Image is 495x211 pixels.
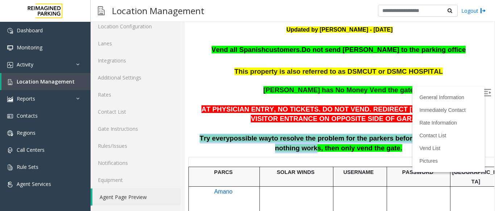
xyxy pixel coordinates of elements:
span: customers. [81,30,117,37]
img: 'icon' [7,96,13,102]
h3: Location Management [108,2,208,20]
img: Open/Close Sidebar Menu [299,73,306,80]
span: SOLAR WINDS [92,153,130,159]
a: Integrations [91,52,181,69]
span: AT PHYSICIAN ENTRY, NO TICKETS. DO NOT VEND. REDIRECT [PERSON_NAME] TO VISITOR ENTRANCE ON OPPOSI... [17,89,295,107]
a: Immediately Contact [234,91,281,97]
a: Gate Instructions [91,120,181,137]
a: Rate Information [234,104,272,110]
img: 'icon' [7,165,13,170]
span: Call Centers [17,146,45,153]
span: possible way [45,118,87,126]
span: USERNAME [158,153,189,159]
span: Amano [29,173,48,179]
span: Reports [17,95,35,102]
a: Equipment [91,171,181,188]
img: 'icon' [7,62,13,68]
img: logout [480,7,486,15]
span: [PERSON_NAME] has No Money Vend the gate [79,70,229,78]
img: 'icon' [7,28,13,34]
a: Contact List [234,117,261,122]
span: Agent Services [17,180,51,187]
img: 'icon' [7,147,13,153]
a: Location Management [1,73,91,90]
a: General Information [234,78,279,84]
img: pageIcon [98,2,105,20]
span: to resolve the problem for the parkers before vending the gate. If nothing works, then only vend ... [87,118,296,136]
a: Logout [461,7,486,15]
span: Vend all Spanish [27,30,81,37]
span: Monitoring [17,44,42,51]
span: Try every [15,118,45,126]
span: Location Management [17,78,75,85]
a: Additional Settings [91,69,181,86]
img: 'icon' [7,79,13,85]
a: Lanes [91,35,181,52]
span: PASSWORD [217,153,249,159]
a: Contact List [91,103,181,120]
span: Dashboard [17,27,43,34]
span: This property is also referred to as DSMCUT or DSMC HOSPITAL [50,52,258,59]
a: Agent Page Preview [92,188,181,206]
span: Do not send [PERSON_NAME] to the parking office [117,30,281,37]
span: PARCS [29,153,48,159]
a: Notifications [91,154,181,171]
a: Pictures [234,142,253,148]
b: Updated by [PERSON_NAME] - [DATE] [101,11,208,17]
img: 'icon' [7,113,13,119]
span: Rule Sets [17,163,38,170]
img: 'icon' [7,45,13,51]
a: Vend List [234,129,255,135]
a: Rules/Issues [91,137,181,154]
img: 'icon' [7,130,13,136]
a: Location Configuration [91,18,181,35]
span: Regions [17,129,36,136]
img: 'icon' [7,182,13,187]
span: Activity [17,61,33,68]
a: Rates [91,86,181,103]
span: Contacts [17,112,38,119]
